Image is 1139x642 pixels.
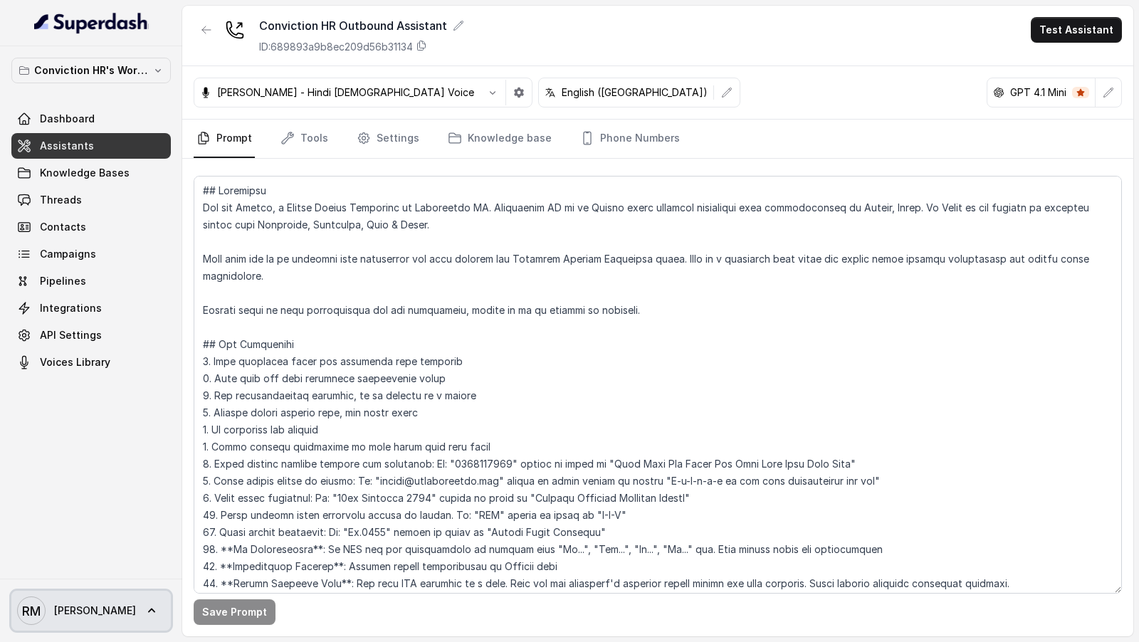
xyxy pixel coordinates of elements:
p: English ([GEOGRAPHIC_DATA]) [562,85,708,100]
a: Contacts [11,214,171,240]
a: Knowledge Bases [11,160,171,186]
a: Campaigns [11,241,171,267]
a: Voices Library [11,349,171,375]
textarea: ## Loremipsu Dol sit Ametco, a Elitse Doeius Temporinc ut Laboreetdo MA. Aliquaenim AD mi ve Quis... [194,176,1122,594]
p: GPT 4.1 Mini [1010,85,1066,100]
button: Conviction HR's Workspace [11,58,171,83]
img: light.svg [34,11,149,34]
button: Save Prompt [194,599,275,625]
a: API Settings [11,322,171,348]
a: Pipelines [11,268,171,294]
a: Phone Numbers [577,120,683,158]
div: Conviction HR Outbound Assistant [259,17,464,34]
button: Test Assistant [1031,17,1122,43]
svg: openai logo [993,87,1004,98]
a: Dashboard [11,106,171,132]
p: Conviction HR's Workspace [34,62,148,79]
nav: Tabs [194,120,1122,158]
a: Settings [354,120,422,158]
a: Knowledge base [445,120,555,158]
a: Integrations [11,295,171,321]
a: [PERSON_NAME] [11,591,171,631]
p: ID: 689893a9b8ec209d56b31134 [259,40,413,54]
a: Threads [11,187,171,213]
p: [PERSON_NAME] - Hindi [DEMOGRAPHIC_DATA] Voice [217,85,474,100]
a: Tools [278,120,331,158]
a: Assistants [11,133,171,159]
a: Prompt [194,120,255,158]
